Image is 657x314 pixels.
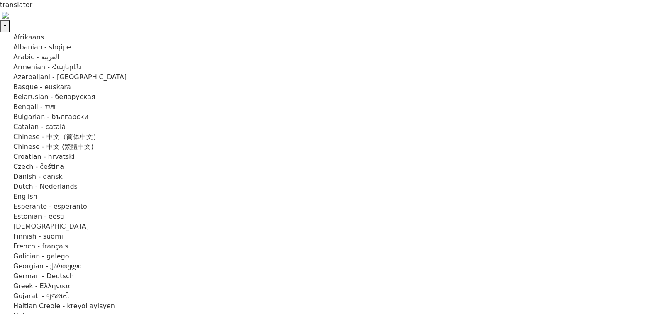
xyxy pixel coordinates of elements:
a: Armenian - Հայերէն [13,62,657,72]
a: English [13,192,657,202]
a: Danish - dansk [13,172,657,182]
a: Dutch - Nederlands [13,182,657,192]
a: French - français [13,241,657,251]
a: Belarusian - беларуская [13,92,657,102]
a: Chinese - 中文 (繁體中文) [13,142,657,152]
a: Bulgarian - български [13,112,657,122]
a: Catalan - català [13,122,657,132]
a: Finnish - suomi [13,231,657,241]
a: Chinese - 中文（简体中文） [13,132,657,142]
a: Czech - čeština [13,162,657,172]
a: Azerbaijani - [GEOGRAPHIC_DATA] [13,72,657,82]
a: Afrikaans [13,32,657,42]
a: Bengali - বাংলা [13,102,657,112]
img: right-arrow.png [2,12,9,19]
a: Albanian - shqipe [13,42,657,52]
a: Galician - galego [13,251,657,261]
a: German - Deutsch [13,271,657,281]
a: Basque - euskara [13,82,657,92]
a: Esperanto - esperanto [13,202,657,212]
a: Greek - Ελληνικά [13,281,657,291]
a: Arabic - ‎‫العربية‬‎ [13,52,657,62]
a: Haitian Creole - kreyòl ayisyen [13,301,657,311]
a: Gujarati - ગુજરાતી [13,291,657,301]
a: Croatian - hrvatski [13,152,657,162]
a: [DEMOGRAPHIC_DATA] [13,222,657,231]
a: Estonian - eesti [13,212,657,222]
a: Georgian - ქართული [13,261,657,271]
